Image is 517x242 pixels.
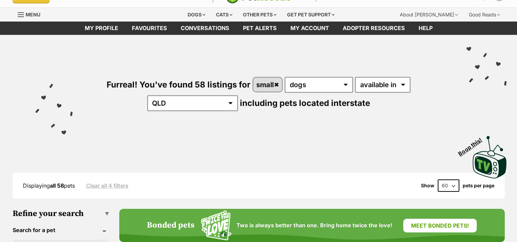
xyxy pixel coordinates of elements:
[211,8,237,22] div: Cats
[236,22,284,35] a: Pet alerts
[183,8,210,22] div: Dogs
[457,132,489,157] span: Boop this!
[86,183,128,189] a: Clear all 4 filters
[50,182,64,189] strong: all 58
[395,8,463,22] div: About [PERSON_NAME]
[236,222,392,229] span: Two is always better than one. Bring home twice the love!
[421,183,434,188] span: Show
[23,182,75,189] span: Displaying pets
[26,12,40,17] span: Menu
[174,22,236,35] a: conversations
[463,183,494,188] label: pets per page
[125,22,174,35] a: Favourites
[240,98,370,108] span: including pets located interstate
[473,136,507,178] img: PetRescue TV logo
[18,8,45,20] a: Menu
[13,227,109,233] header: Search for a pet
[336,22,412,35] a: Adopter resources
[78,22,125,35] a: My profile
[282,8,339,22] div: Get pet support
[284,22,336,35] a: My account
[238,8,281,22] div: Other pets
[13,209,109,218] h3: Refine your search
[253,78,282,92] a: small
[412,22,439,35] a: Help
[147,221,194,230] h4: Bonded pets
[473,130,507,180] a: Boop this!
[201,211,231,240] img: Squiggle
[107,80,250,90] span: Furreal! You've found 58 listings for
[403,219,477,232] a: Meet bonded pets!
[464,8,505,22] div: Good Reads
